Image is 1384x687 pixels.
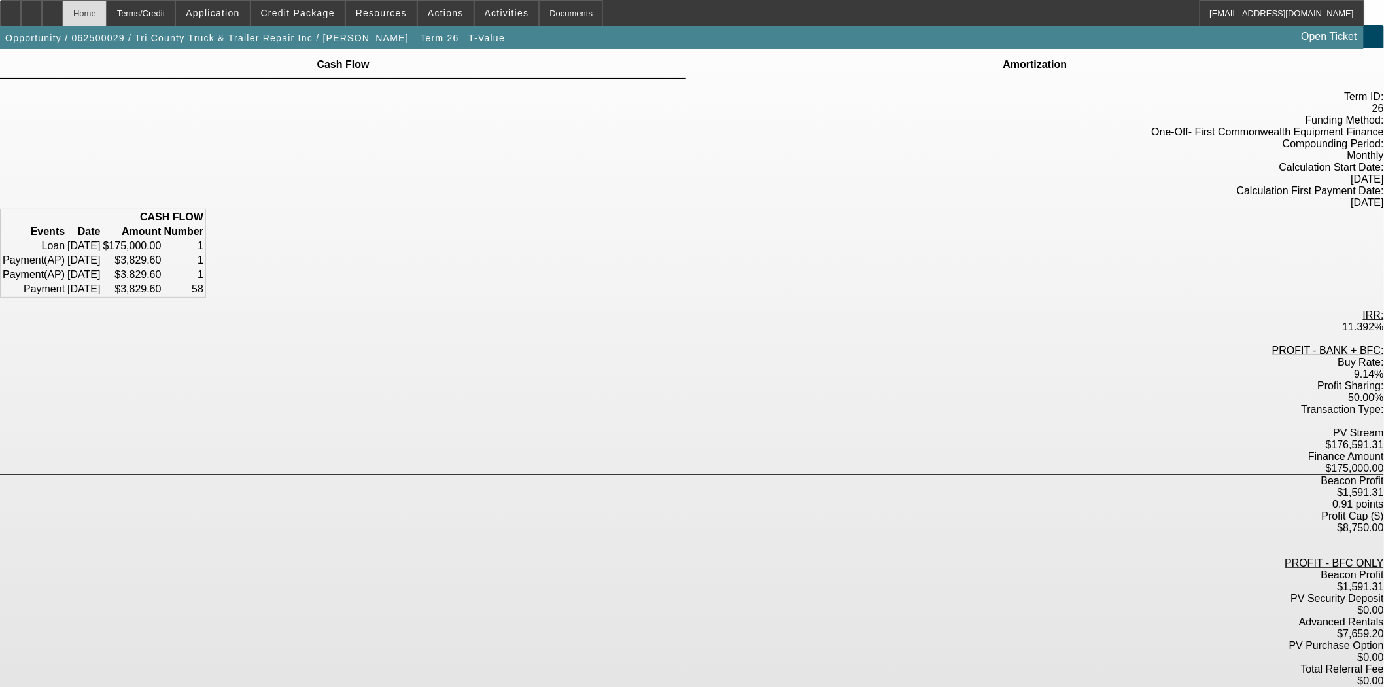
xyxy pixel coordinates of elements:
[251,1,345,26] button: Credit Package
[103,225,162,238] th: Amount
[261,8,335,18] span: Credit Package
[103,239,162,253] td: $175,000.00
[485,8,529,18] span: Activities
[44,255,65,266] span: (AP)
[44,269,65,280] span: (AP)
[2,268,65,281] td: Payment
[417,26,462,50] button: Term 26
[1326,463,1384,474] label: $175,000.00
[67,268,101,281] td: [DATE]
[418,1,474,26] button: Actions
[468,33,505,43] span: T-Value
[186,8,239,18] span: Application
[5,33,409,43] span: Opportunity / 062500029 / Tri County Truck & Trailer Repair Inc / [PERSON_NAME]
[356,8,407,18] span: Resources
[1358,605,1384,616] label: $0.00
[164,239,204,253] td: 1
[1188,126,1384,137] span: - First Commonwealth Equipment Finance
[420,33,458,43] span: Term 26
[103,254,162,267] td: $3,829.60
[176,1,249,26] button: Application
[1358,652,1384,663] label: $0.00
[1358,675,1384,686] label: $0.00
[346,1,417,26] button: Resources
[67,225,101,238] th: Date
[2,211,204,224] th: CASH FLOW
[164,254,204,267] td: 1
[103,268,162,281] td: $3,829.60
[2,225,65,238] th: Events
[1003,59,1068,71] td: Amortization
[164,225,204,238] th: Number
[317,59,370,71] td: Cash Flow
[2,283,65,296] td: Payment
[67,239,101,253] td: [DATE]
[164,283,204,296] td: 58
[1338,628,1384,639] label: $7,659.20
[2,254,65,267] td: Payment
[475,1,539,26] button: Activities
[428,8,464,18] span: Actions
[2,239,65,253] td: Loan
[67,283,101,296] td: [DATE]
[465,26,508,50] button: T-Value
[1296,26,1362,48] a: Open Ticket
[67,254,101,267] td: [DATE]
[164,268,204,281] td: 1
[103,283,162,296] td: $3,829.60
